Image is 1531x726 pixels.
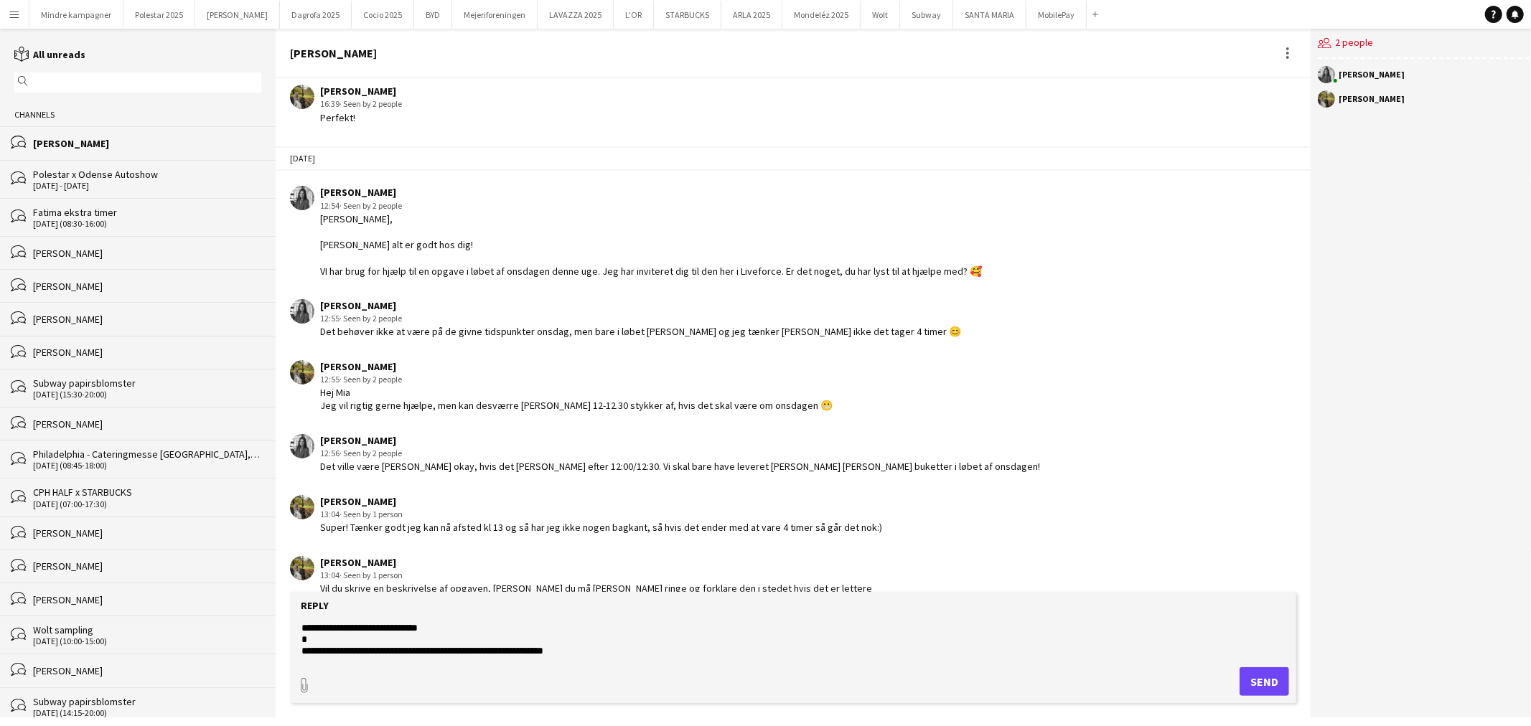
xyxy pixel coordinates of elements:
span: · Seen by 2 people [340,313,402,324]
button: MobilePay [1026,1,1087,29]
div: [PERSON_NAME] [33,313,261,326]
button: BYD [414,1,452,29]
div: [PERSON_NAME], [PERSON_NAME] alt er godt hos dig! VI har brug for hjælp til en opgave i løbet af ... [320,212,982,278]
div: [PERSON_NAME] [320,360,833,373]
button: SANTA MARIA [953,1,1026,29]
div: [DATE] [276,146,1311,171]
div: [PERSON_NAME] [33,247,261,260]
div: Polestar x Odense Autoshow [33,168,261,181]
div: [PERSON_NAME] [33,280,261,293]
div: [DATE] (15:30-20:00) [33,390,261,400]
div: [DATE] (08:45-18:00) [33,461,261,471]
span: · Seen by 1 person [340,570,403,580]
div: [PERSON_NAME] [290,47,377,60]
div: Hej Mia Jeg vil rigtig gerne hjælpe, men kan desværre [PERSON_NAME] 12-12.30 stykker af, hvis det... [320,386,833,412]
button: Mondeléz 2025 [782,1,861,29]
div: [PERSON_NAME] [320,495,882,508]
div: Perfekt! [320,111,402,124]
div: [DATE] (08:30-16:00) [33,219,261,229]
div: [DATE] - [DATE] [33,181,261,191]
div: [PERSON_NAME] [33,527,261,539]
div: [PERSON_NAME] [33,418,261,430]
div: [DATE] (14:15-20:00) [33,708,261,718]
div: [PERSON_NAME] [33,346,261,359]
button: Subway [900,1,953,29]
div: 12:54 [320,199,982,212]
span: · Seen by 1 person [340,509,403,519]
button: L'OR [614,1,654,29]
button: STARBUCKS [654,1,721,29]
div: Fatima ekstra timer [33,206,261,219]
div: [PERSON_NAME] [320,556,872,569]
div: 2 people [1318,29,1530,59]
div: 13:04 [320,508,882,521]
div: Super! Tænker godt jeg kan nå afsted kl 13 og så har jeg ikke nogen bagkant, så hvis det ender me... [320,521,882,534]
span: · Seen by 2 people [340,374,402,385]
div: [PERSON_NAME] [33,664,261,677]
a: All unreads [14,48,85,61]
span: · Seen by 2 people [340,200,402,211]
div: [DATE] (10:00-15:00) [33,636,261,646]
div: Philadelphia - Cateringmesse [GEOGRAPHIC_DATA], Grenade - Cateringmesse Nord [33,448,261,461]
button: LAVAZZA 2025 [538,1,614,29]
div: Wolt sampling [33,623,261,636]
div: [PERSON_NAME] [1339,95,1405,103]
button: Polestar 2025 [123,1,195,29]
div: [PERSON_NAME] [33,560,261,572]
button: Cocio 2025 [352,1,414,29]
button: Mejeriforeningen [452,1,538,29]
div: Subway papirsblomster [33,695,261,708]
div: [PERSON_NAME] [320,85,402,98]
div: 12:55 [320,373,833,386]
div: Det behøver ikke at være på de givne tidspunkter onsdag, men bare i løbet [PERSON_NAME] og jeg tæ... [320,325,961,338]
span: · Seen by 2 people [340,448,402,458]
button: [PERSON_NAME] [195,1,280,29]
div: [PERSON_NAME] [33,593,261,606]
div: [DATE] (07:00-17:30) [33,499,261,509]
div: [PERSON_NAME] [320,299,961,312]
div: 13:04 [320,569,872,582]
button: ARLA 2025 [721,1,782,29]
div: [PERSON_NAME] [33,137,261,150]
div: [PERSON_NAME] [320,186,982,199]
div: 12:56 [320,447,1040,460]
button: Mindre kampagner [29,1,123,29]
button: Wolt [861,1,900,29]
span: · Seen by 2 people [340,98,402,109]
button: Send [1240,667,1289,696]
div: Subway papirsblomster [33,377,261,390]
div: 12:55 [320,312,961,325]
div: 16:39 [320,98,402,110]
div: [PERSON_NAME] [1339,70,1405,79]
label: Reply [301,599,329,612]
div: Det ville være [PERSON_NAME] okay, hvis det [PERSON_NAME] efter 12:00/12:30. Vi skal bare have le... [320,460,1040,473]
button: Dagrofa 2025 [280,1,352,29]
div: Vil du skrive en beskrivelse af opgaven, [PERSON_NAME] du må [PERSON_NAME] ringe og forklare den ... [320,582,872,595]
div: [PERSON_NAME] [320,434,1040,447]
div: CPH HALF x STARBUCKS [33,486,261,499]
